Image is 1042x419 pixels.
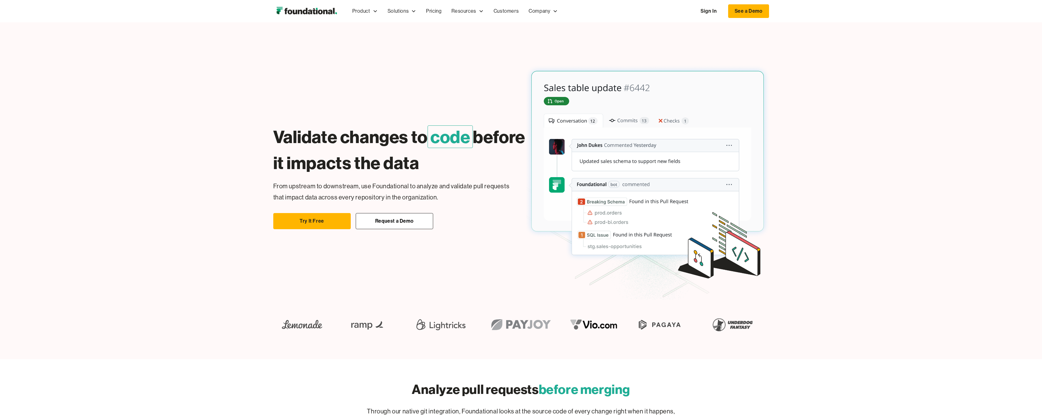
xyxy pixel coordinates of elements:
img: Lightricks Logo [414,315,468,334]
div: Product [352,7,370,15]
div: Solutions [388,7,409,15]
img: Underdog Fantasy Logo [708,315,757,334]
p: From upstream to downstream, use Foundational to analyze and validate pull requests that impact d... [273,181,516,203]
img: Pagaya Logo [635,315,684,334]
img: Payjoy logo [485,315,557,334]
a: Sign In [694,5,723,18]
img: Ramp Logo [347,315,389,334]
a: home [273,5,340,17]
span: before merging [539,381,630,397]
div: Company [529,7,550,15]
div: Product [347,1,383,21]
div: Solutions [383,1,421,21]
h1: Validate changes to before it impacts the data [273,124,538,176]
div: Resources [446,1,488,21]
a: Customers [489,1,524,21]
img: vio logo [565,315,623,334]
div: Resources [451,7,476,15]
a: See a Demo [728,4,769,18]
h2: Analyze pull requests [412,380,630,398]
img: Foundational Logo [273,5,340,17]
a: Try It Free [273,213,351,229]
span: code [428,125,473,148]
iframe: Chat Widget [1011,389,1042,419]
a: Pricing [421,1,446,21]
img: Lemonade Logo [277,315,327,334]
a: Request a Demo [356,213,433,229]
div: Company [524,1,563,21]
